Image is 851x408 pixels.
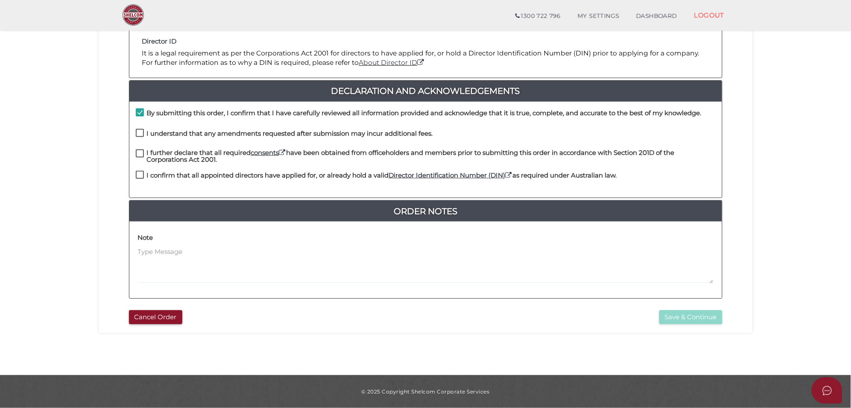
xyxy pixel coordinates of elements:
[251,149,287,157] a: consents
[129,84,722,98] a: Declaration And Acknowledgements
[138,234,153,242] h4: Note
[628,8,686,25] a: DASHBOARD
[507,8,569,25] a: 1300 722 796
[686,6,733,24] a: LOGOUT
[129,310,182,324] button: Cancel Order
[142,38,709,45] h4: Director ID
[129,204,722,218] a: Order Notes
[147,149,716,163] h4: I further declare that all required have been obtained from officeholders and members prior to su...
[389,171,513,179] a: Director Identification Number (DIN)
[812,377,842,404] button: Open asap
[105,388,746,395] div: © 2025 Copyright Shelcom Corporate Services
[147,130,433,137] h4: I understand that any amendments requested after submission may incur additional fees.
[659,310,722,324] button: Save & Continue
[147,110,702,117] h4: By submitting this order, I confirm that I have carefully reviewed all information provided and a...
[147,172,617,179] h4: I confirm that all appointed directors have applied for, or already hold a valid as required unde...
[359,58,425,67] a: About Director ID
[142,49,709,68] p: It is a legal requirement as per the Corporations Act 2001 for directors to have applied for, or ...
[569,8,628,25] a: MY SETTINGS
